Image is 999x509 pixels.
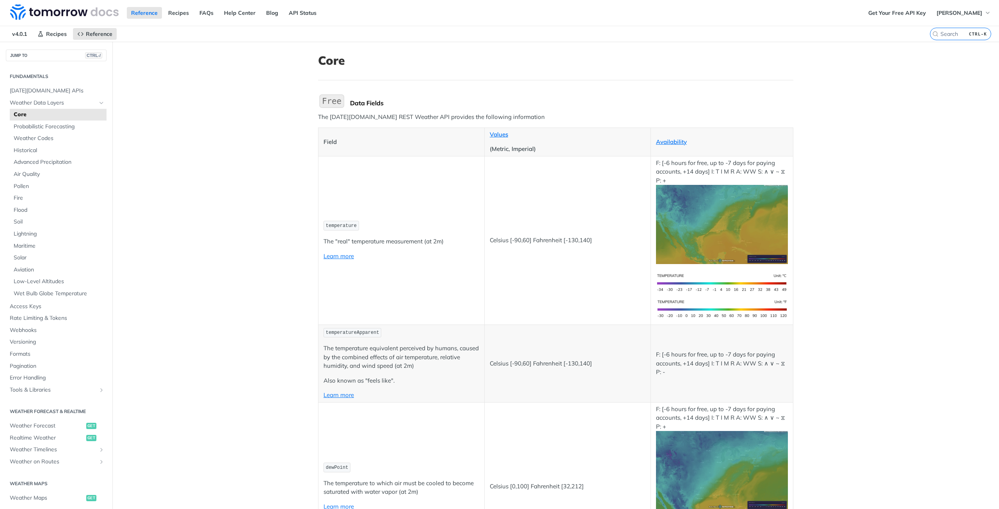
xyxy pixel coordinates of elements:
[10,228,107,240] a: Lightning
[14,218,105,226] span: Soil
[326,330,379,335] span: temperatureApparent
[10,288,107,300] a: Wet Bulb Globe Temperature
[8,28,31,40] span: v4.0.1
[10,252,107,264] a: Solar
[6,336,107,348] a: Versioning
[46,30,67,37] span: Recipes
[10,386,96,394] span: Tools & Libraries
[10,494,84,502] span: Weather Maps
[10,192,107,204] a: Fire
[350,99,793,107] div: Data Fields
[656,220,788,228] span: Expand image
[6,348,107,360] a: Formats
[6,408,107,415] h2: Weather Forecast & realtime
[10,168,107,180] a: Air Quality
[14,158,105,166] span: Advanced Precipitation
[14,147,105,154] span: Historical
[6,360,107,372] a: Pagination
[6,384,107,396] a: Tools & LibrariesShow subpages for Tools & Libraries
[14,194,105,202] span: Fire
[6,420,107,432] a: Weather Forecastget
[932,7,995,19] button: [PERSON_NAME]
[220,7,260,19] a: Help Center
[10,204,107,216] a: Flood
[490,131,508,138] a: Values
[6,444,107,456] a: Weather TimelinesShow subpages for Weather Timelines
[10,99,96,107] span: Weather Data Layers
[10,314,105,322] span: Rate Limiting & Tokens
[14,230,105,238] span: Lightning
[10,133,107,144] a: Weather Codes
[6,312,107,324] a: Rate Limiting & Tokens
[10,145,107,156] a: Historical
[6,480,107,487] h2: Weather Maps
[10,362,105,370] span: Pagination
[326,223,357,229] span: temperature
[262,7,283,19] a: Blog
[10,4,119,20] img: Tomorrow.io Weather API Docs
[6,325,107,336] a: Webhooks
[10,87,105,95] span: [DATE][DOMAIN_NAME] APIs
[318,53,793,67] h1: Core
[98,387,105,393] button: Show subpages for Tools & Libraries
[324,391,354,399] a: Learn more
[656,138,687,145] a: Availability
[14,170,105,178] span: Air Quality
[937,9,982,16] span: [PERSON_NAME]
[14,123,105,131] span: Probabilistic Forecasting
[6,85,107,97] a: [DATE][DOMAIN_NAME] APIs
[86,30,112,37] span: Reference
[98,459,105,465] button: Show subpages for Weather on Routes
[656,466,788,474] span: Expand image
[656,159,788,264] p: F: [-6 hours for free, up to -7 days for paying accounts, +14 days] I: T I M R A: WW S: ∧ ∨ ~ ⧖ P: +
[10,338,105,346] span: Versioning
[6,73,107,80] h2: Fundamentals
[326,465,348,470] span: dewPoint
[73,28,117,40] a: Reference
[656,278,788,286] span: Expand image
[164,7,193,19] a: Recipes
[6,432,107,444] a: Realtime Weatherget
[86,423,96,429] span: get
[932,31,939,37] svg: Search
[6,456,107,468] a: Weather on RoutesShow subpages for Weather on Routes
[6,97,107,109] a: Weather Data LayersHide subpages for Weather Data Layers
[324,252,354,260] a: Learn more
[6,50,107,61] button: JUMP TOCTRL-/
[85,52,102,59] span: CTRL-/
[490,359,645,368] p: Celsius [-90,60] Fahrenheit [-130,140]
[967,30,989,38] kbd: CTRL-K
[98,447,105,453] button: Show subpages for Weather Timelines
[10,422,84,430] span: Weather Forecast
[324,479,479,497] p: The temperature to which air must be cooled to become saturated with water vapor (at 2m)
[14,206,105,214] span: Flood
[6,301,107,312] a: Access Keys
[10,326,105,334] span: Webhooks
[6,492,107,504] a: Weather Mapsget
[127,7,162,19] a: Reference
[10,216,107,228] a: Soil
[324,344,479,371] p: The temperature equivalent perceived by humans, caused by the combined effects of air temperature...
[490,145,645,154] p: (Metric, Imperial)
[318,113,793,122] p: The [DATE][DOMAIN_NAME] REST Weather API provides the following information
[864,7,930,19] a: Get Your Free API Key
[14,183,105,190] span: Pollen
[490,482,645,491] p: Celsius [0,100] Fahrenheit [32,212]
[6,372,107,384] a: Error Handling
[14,242,105,250] span: Maritime
[324,376,479,385] p: Also known as "feels like".
[86,435,96,441] span: get
[14,135,105,142] span: Weather Codes
[324,138,479,147] p: Field
[10,374,105,382] span: Error Handling
[10,121,107,133] a: Probabilistic Forecasting
[10,156,107,168] a: Advanced Precipitation
[10,303,105,310] span: Access Keys
[10,181,107,192] a: Pollen
[284,7,321,19] a: API Status
[10,264,107,276] a: Aviation
[14,266,105,274] span: Aviation
[10,109,107,121] a: Core
[10,276,107,287] a: Low-Level Altitudes
[10,240,107,252] a: Maritime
